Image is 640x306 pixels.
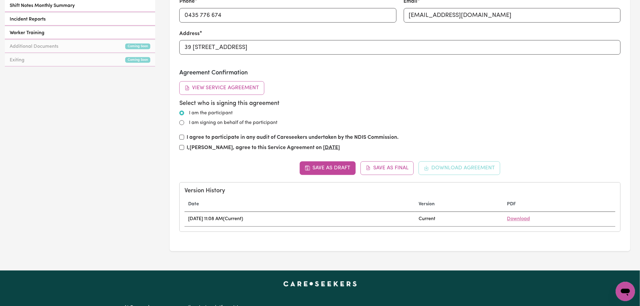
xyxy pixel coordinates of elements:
td: Current [415,212,503,226]
span: Shift Notes Monthly Summary [10,2,75,9]
button: View Service Agreement [179,81,264,95]
a: Incident Reports [5,13,155,26]
a: Additional DocumentsComing Soon [5,41,155,53]
u: [DATE] [323,145,340,150]
label: I am the participant [189,109,233,117]
label: Address [179,30,200,38]
h5: Select who is signing this agreement [179,100,621,107]
small: Coming Soon [125,57,150,63]
small: Coming Soon [125,44,150,49]
button: Save as Final [361,161,414,175]
button: Save as Draft [300,161,356,175]
a: Careseekers home page [283,282,357,286]
a: Download [507,217,530,222]
span: Incident Reports [10,16,46,23]
label: I, , agree to this Service Agreement on [187,144,340,152]
strong: [PERSON_NAME] [190,145,233,150]
th: Date [184,197,415,212]
td: [DATE] 11:08 AM (Current) [184,212,415,226]
label: I am signing on behalf of the participant [189,119,277,126]
iframe: Button to launch messaging window [616,282,635,301]
h5: Version History [184,187,616,195]
span: Exiting [10,57,24,64]
a: Worker Training [5,27,155,39]
span: Worker Training [10,29,44,37]
th: Version [415,197,503,212]
span: Additional Documents [10,43,58,50]
th: PDF [504,197,616,212]
label: I agree to participate in any audit of Careseekers undertaken by the NDIS Commission. [187,134,399,142]
h3: Agreement Confirmation [179,69,621,76]
a: ExitingComing Soon [5,54,155,67]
